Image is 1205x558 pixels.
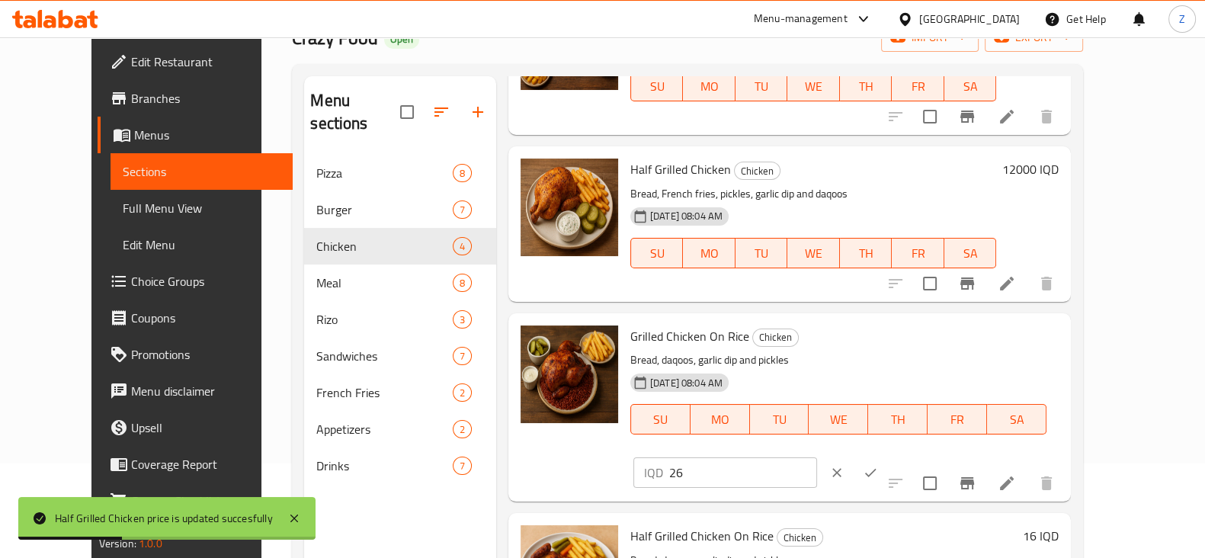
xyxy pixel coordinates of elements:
span: Z [1179,11,1185,27]
div: Sandwiches7 [304,338,495,374]
span: FR [898,75,938,98]
button: FR [892,71,944,101]
span: MO [689,242,729,265]
span: export [997,28,1071,47]
a: Menu disclaimer [98,373,293,409]
p: Bread, daqoos, garlic dip and pickles [630,351,1046,370]
span: [DATE] 08:04 AM [644,376,729,390]
span: Select to update [914,268,946,300]
button: MO [691,404,750,435]
div: Chicken [777,528,823,547]
div: Meal [316,274,452,292]
span: French Fries [316,383,452,402]
button: TU [735,238,788,268]
div: Meal8 [304,265,495,301]
h2: Menu sections [310,89,399,135]
div: Pizza8 [304,155,495,191]
span: [DATE] 08:04 AM [644,209,729,223]
div: items [453,274,472,292]
img: Grilled Chicken On Rice [521,325,618,423]
span: WE [815,409,862,431]
span: 1.0.0 [139,534,162,553]
div: items [453,383,472,402]
span: Grilled Chicken On Rice [630,325,749,348]
p: IQD [644,463,663,482]
button: Add section [460,94,496,130]
button: TU [735,71,788,101]
img: Half Grilled Chicken [521,159,618,256]
span: Edit Menu [123,236,280,254]
button: TH [868,404,928,435]
span: TU [742,242,782,265]
span: 8 [453,166,471,181]
button: Branch-specific-item [949,465,985,502]
div: Chicken [752,329,799,347]
div: Chicken [734,162,780,180]
a: Sections [111,153,293,190]
span: 8 [453,276,471,290]
span: Chicken [316,237,452,255]
a: Grocery Checklist [98,483,293,519]
p: Bread, French fries, pickles, garlic dip and daqoos [630,184,996,204]
a: Full Menu View [111,190,293,226]
span: TH [846,75,886,98]
button: SA [944,238,997,268]
span: Rizo [316,310,452,329]
button: MO [683,238,735,268]
div: items [453,420,472,438]
button: WE [809,404,868,435]
span: SU [637,409,684,431]
span: import [893,28,966,47]
div: items [453,347,472,365]
span: Select all sections [391,96,423,128]
span: SU [637,242,677,265]
button: MO [683,71,735,101]
span: Choice Groups [131,272,280,290]
button: clear [820,456,854,489]
button: delete [1028,465,1065,502]
a: Menus [98,117,293,153]
span: Branches [131,89,280,107]
span: Upsell [131,418,280,437]
span: Appetizers [316,420,452,438]
div: Appetizers2 [304,411,495,447]
span: WE [793,242,834,265]
a: Choice Groups [98,263,293,300]
a: Edit menu item [998,474,1016,492]
div: Half Grilled Chicken price is updated succesfully [55,510,273,527]
button: TH [840,238,893,268]
button: ok [854,456,887,489]
span: Select to update [914,467,946,499]
div: Pizza [316,164,452,182]
span: MO [689,75,729,98]
span: FR [898,242,938,265]
input: Please enter price [669,457,817,488]
span: Version: [99,534,136,553]
span: Half Grilled Chicken On Rice [630,524,774,547]
button: FR [928,404,987,435]
span: Half Grilled Chicken [630,158,731,181]
div: items [453,200,472,219]
a: Edit menu item [998,107,1016,126]
span: Sandwiches [316,347,452,365]
span: Full Menu View [123,199,280,217]
button: TH [840,71,893,101]
button: SU [630,404,691,435]
div: items [453,164,472,182]
div: Burger [316,200,452,219]
span: Chicken [735,162,780,180]
span: MO [697,409,744,431]
button: Branch-specific-item [949,265,985,302]
div: French Fries2 [304,374,495,411]
a: Coupons [98,300,293,336]
h6: 16 IQD [1023,525,1059,547]
span: TH [874,409,921,431]
span: 2 [453,386,471,400]
span: WE [793,75,834,98]
span: 4 [453,239,471,254]
span: FR [934,409,981,431]
button: delete [1028,98,1065,135]
div: items [453,310,472,329]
